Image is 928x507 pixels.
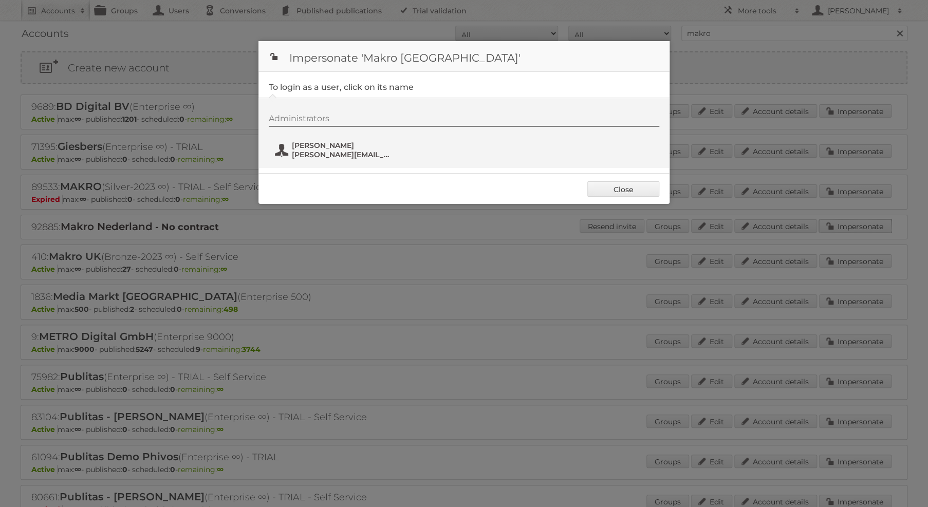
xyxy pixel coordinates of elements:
[274,140,395,160] button: [PERSON_NAME] [PERSON_NAME][EMAIL_ADDRESS][DOMAIN_NAME]
[269,114,659,127] div: Administrators
[292,141,392,150] span: [PERSON_NAME]
[269,82,414,92] legend: To login as a user, click on its name
[292,150,392,159] span: [PERSON_NAME][EMAIL_ADDRESS][DOMAIN_NAME]
[587,181,659,197] a: Close
[258,41,670,72] h1: Impersonate 'Makro [GEOGRAPHIC_DATA]'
